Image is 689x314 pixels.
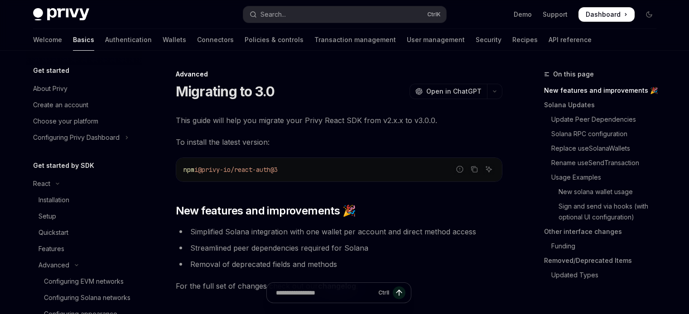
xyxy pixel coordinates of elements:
button: Send message [393,286,405,299]
a: Sign and send via hooks (with optional UI configuration) [544,199,664,224]
span: On this page [553,69,594,80]
li: Streamlined peer dependencies required for Solana [176,242,502,254]
a: Wallets [163,29,186,51]
a: Basics [73,29,94,51]
a: Features [26,241,142,257]
a: Updated Types [544,268,664,282]
a: New solana wallet usage [544,185,664,199]
button: Open search [243,6,446,23]
a: Transaction management [314,29,396,51]
button: Open in ChatGPT [410,84,487,99]
a: Other interface changes [544,224,664,239]
button: Ask AI [483,163,495,175]
img: dark logo [33,8,89,21]
a: Support [543,10,568,19]
span: npm [183,166,194,174]
div: Features [39,243,64,254]
a: Dashboard [578,7,635,22]
div: Configuring Privy Dashboard [33,132,120,143]
button: Report incorrect code [454,163,466,175]
a: User management [407,29,465,51]
div: About Privy [33,83,67,94]
a: Removed/Deprecated Items [544,253,664,268]
span: Dashboard [586,10,621,19]
span: @privy-io/react-auth@3 [198,166,278,174]
a: API reference [549,29,592,51]
a: Usage Examples [544,170,664,185]
a: Demo [514,10,532,19]
a: Create an account [26,97,142,113]
input: Ask a question... [276,283,375,303]
a: Solana Updates [544,98,664,112]
div: Advanced [176,70,502,79]
a: Rename useSendTransaction [544,156,664,170]
a: New features and improvements 🎉 [544,83,664,98]
h1: Migrating to 3.0 [176,83,275,100]
div: Installation [39,195,69,205]
button: Toggle React section [26,176,142,192]
h5: Get started [33,65,69,76]
a: Quickstart [26,224,142,241]
div: Create an account [33,100,88,110]
div: Choose your platform [33,116,98,127]
a: Choose your platform [26,113,142,129]
div: Setup [39,211,56,222]
a: Solana RPC configuration [544,127,664,141]
li: Simplified Solana integration with one wallet per account and direct method access [176,225,502,238]
a: Replace useSolanaWallets [544,141,664,156]
a: Policies & controls [245,29,304,51]
a: Welcome [33,29,62,51]
a: Funding [544,239,664,253]
span: For the full set of changes check out our . [176,280,502,292]
div: Advanced [39,260,69,271]
span: Open in ChatGPT [426,87,482,96]
button: Toggle Configuring Privy Dashboard section [26,129,142,146]
a: Authentication [105,29,152,51]
span: This guide will help you migrate your Privy React SDK from v2.x.x to v3.0.0. [176,114,502,127]
span: i [194,166,198,174]
a: Installation [26,192,142,208]
span: New features and improvements 🎉 [176,204,356,218]
span: Ctrl K [427,11,441,18]
a: Update Peer Dependencies [544,112,664,127]
div: Configuring Solana networks [44,292,130,303]
a: Configuring EVM networks [26,273,142,290]
div: Configuring EVM networks [44,276,124,287]
a: Recipes [512,29,538,51]
div: React [33,178,50,189]
a: Security [476,29,501,51]
button: Toggle Advanced section [26,257,142,273]
h5: Get started by SDK [33,160,94,171]
div: Search... [260,9,286,20]
a: Setup [26,208,142,224]
span: To install the latest version: [176,136,502,148]
a: About Privy [26,81,142,97]
a: Connectors [197,29,234,51]
button: Copy the contents from the code block [468,163,480,175]
a: Configuring Solana networks [26,290,142,306]
li: Removal of deprecated fields and methods [176,258,502,271]
button: Toggle dark mode [642,7,656,22]
div: Quickstart [39,227,68,238]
